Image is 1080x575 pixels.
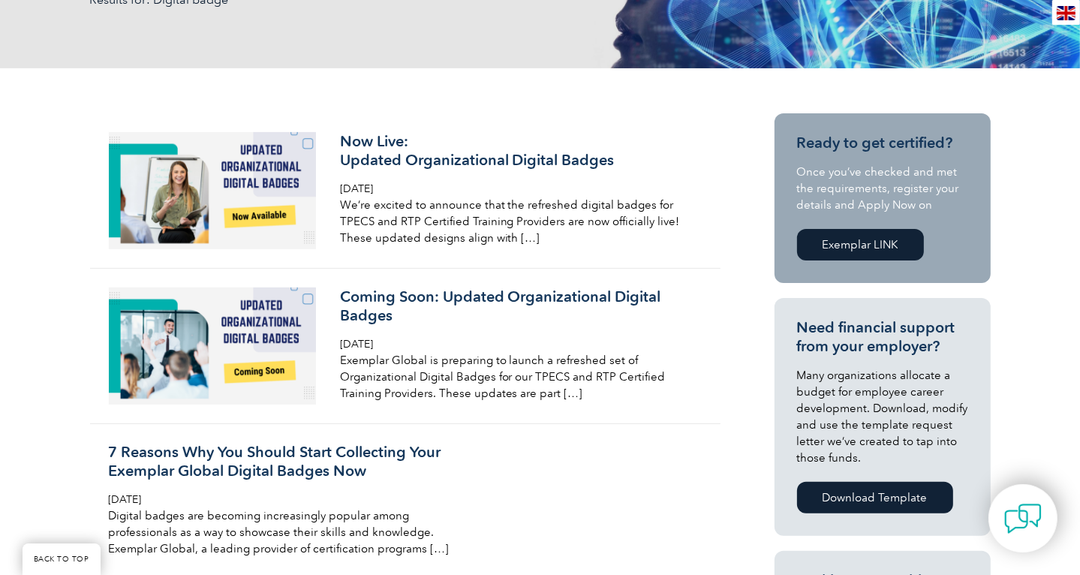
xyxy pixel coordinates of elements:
span: [DATE] [340,338,373,351]
img: Auditor-Online-image-640x360-640-x-416-px-4-300x169.png [109,132,317,249]
p: We’re excited to announce that the refreshed digital badges for TPECS and RTP Certified Training ... [340,197,696,246]
span: [DATE] [109,493,142,506]
a: Coming Soon: Updated Organizational Digital Badges [DATE] Exemplar Global is preparing to launch ... [90,269,721,424]
a: BACK TO TOP [23,543,101,575]
a: Now Live:Updated Organizational Digital Badges [DATE] We’re excited to announce that the refreshe... [90,113,721,269]
h3: 7 Reasons Why You Should Start Collecting Your Exemplar Global Digital Badges Now [109,443,465,480]
p: Digital badges are becoming increasingly popular among professionals as a way to showcase their s... [109,507,465,557]
h3: Ready to get certified? [797,134,968,152]
img: contact-chat.png [1004,500,1042,537]
img: Auditor-Online-image-640x360-640-x-416-px-1-300x169.png [109,287,317,405]
img: en [1057,6,1075,20]
a: Download Template [797,482,953,513]
a: Exemplar LINK [797,229,924,260]
h3: Need financial support from your employer? [797,318,968,356]
p: Many organizations allocate a budget for employee career development. Download, modify and use th... [797,367,968,466]
p: Exemplar Global is preparing to launch a refreshed set of Organizational Digital Badges for our T... [340,352,696,402]
h3: Now Live: Updated Organizational Digital Badges [340,132,696,170]
span: [DATE] [340,182,373,195]
p: Once you’ve checked and met the requirements, register your details and Apply Now on [797,164,968,213]
h3: Coming Soon: Updated Organizational Digital Badges [340,287,696,325]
